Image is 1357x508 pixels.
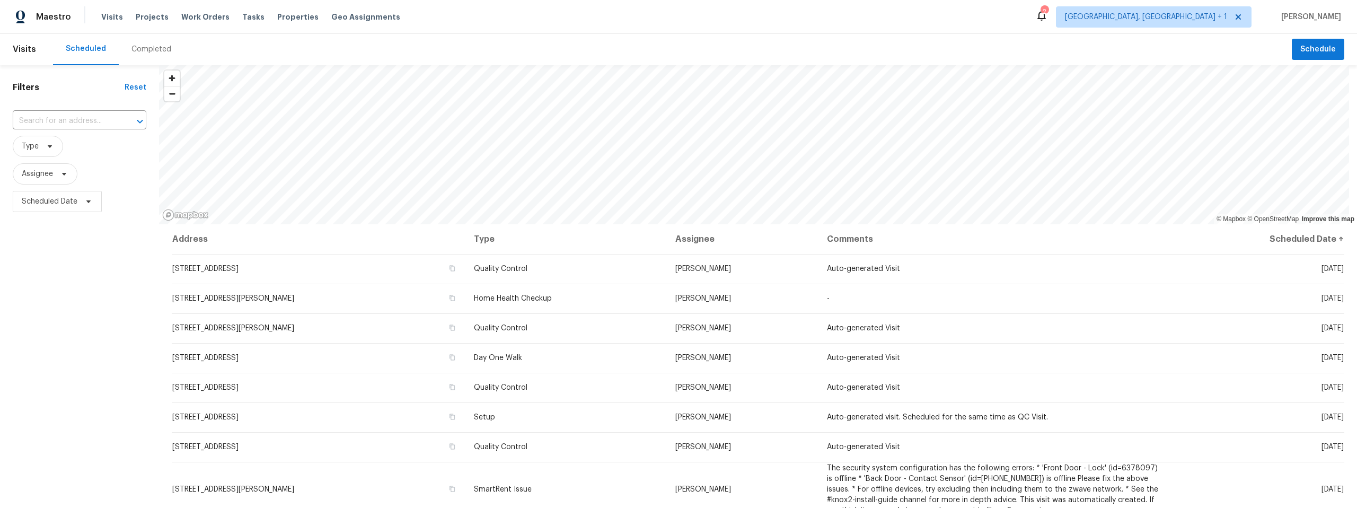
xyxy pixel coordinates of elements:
th: Scheduled Date ↑ [1170,224,1344,254]
span: [STREET_ADDRESS] [172,354,239,362]
span: Day One Walk [474,354,522,362]
th: Comments [818,224,1170,254]
span: Projects [136,12,169,22]
div: Reset [125,82,146,93]
span: [DATE] [1321,486,1344,493]
span: SmartRent Issue [474,486,532,493]
button: Schedule [1292,39,1344,60]
span: [PERSON_NAME] [675,384,731,391]
button: Copy Address [447,412,457,422]
a: OpenStreetMap [1247,215,1299,223]
span: Auto-generated Visit [827,443,900,451]
div: Scheduled [66,43,106,54]
th: Assignee [667,224,818,254]
span: [PERSON_NAME] [675,295,731,302]
button: Zoom out [164,86,180,101]
span: Quality Control [474,265,527,273]
button: Copy Address [447,484,457,494]
span: Tasks [242,13,265,21]
span: Assignee [22,169,53,179]
span: [DATE] [1321,265,1344,273]
span: [PERSON_NAME] [675,325,731,332]
span: [DATE] [1321,443,1344,451]
span: Auto-generated Visit [827,265,900,273]
span: [PERSON_NAME] [675,443,731,451]
a: Improve this map [1302,215,1354,223]
h1: Filters [13,82,125,93]
span: Setup [474,414,495,421]
span: Auto-generated visit. Scheduled for the same time as QC Visit. [827,414,1048,421]
canvas: Map [159,65,1349,224]
span: [GEOGRAPHIC_DATA], [GEOGRAPHIC_DATA] + 1 [1065,12,1227,22]
span: Visits [13,38,36,61]
span: [STREET_ADDRESS][PERSON_NAME] [172,295,294,302]
div: 2 [1041,6,1048,17]
span: [PERSON_NAME] [675,265,731,273]
button: Copy Address [447,293,457,303]
span: Auto-generated Visit [827,325,900,332]
span: [STREET_ADDRESS] [172,384,239,391]
span: [PERSON_NAME] [1277,12,1341,22]
span: Work Orders [181,12,230,22]
th: Address [172,224,465,254]
span: Properties [277,12,319,22]
span: Scheduled Date [22,196,77,207]
span: Maestro [36,12,71,22]
span: [DATE] [1321,325,1344,332]
span: Home Health Checkup [474,295,552,302]
button: Copy Address [447,353,457,362]
span: [STREET_ADDRESS] [172,414,239,421]
input: Search for an address... [13,113,117,129]
button: Copy Address [447,323,457,332]
span: [STREET_ADDRESS] [172,265,239,273]
button: Copy Address [447,264,457,273]
button: Open [133,114,147,129]
span: [PERSON_NAME] [675,486,731,493]
button: Zoom in [164,71,180,86]
span: Schedule [1300,43,1336,56]
span: [DATE] [1321,354,1344,362]
span: [STREET_ADDRESS][PERSON_NAME] [172,486,294,493]
span: [PERSON_NAME] [675,414,731,421]
a: Mapbox [1217,215,1246,223]
a: Mapbox homepage [162,209,209,221]
span: - [827,295,830,302]
span: Quality Control [474,384,527,391]
span: Quality Control [474,443,527,451]
span: [DATE] [1321,384,1344,391]
span: [STREET_ADDRESS][PERSON_NAME] [172,325,294,332]
span: Auto-generated Visit [827,354,900,362]
th: Type [465,224,667,254]
span: Geo Assignments [331,12,400,22]
span: Type [22,141,39,152]
span: [DATE] [1321,295,1344,302]
span: Visits [101,12,123,22]
span: [DATE] [1321,414,1344,421]
span: Quality Control [474,325,527,332]
span: Auto-generated Visit [827,384,900,391]
span: [STREET_ADDRESS] [172,443,239,451]
button: Copy Address [447,442,457,451]
span: [PERSON_NAME] [675,354,731,362]
div: Completed [131,44,171,55]
button: Copy Address [447,382,457,392]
